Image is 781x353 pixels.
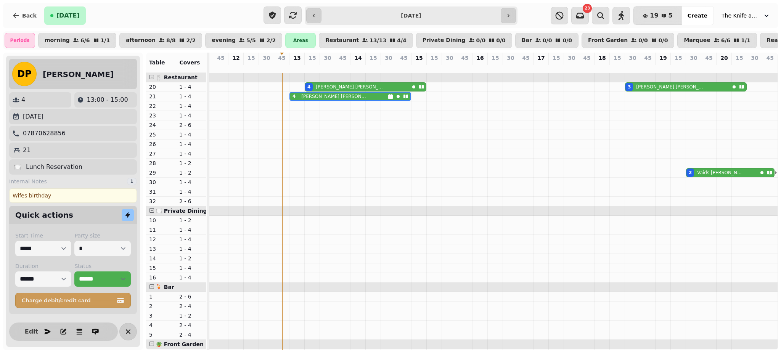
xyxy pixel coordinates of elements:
p: 0 / 0 [476,38,486,43]
button: Back [6,6,43,25]
p: [PERSON_NAME] [PERSON_NAME] [316,84,386,90]
p: 15 [431,54,438,62]
p: 0 / 0 [562,38,572,43]
h2: [PERSON_NAME] [43,69,114,80]
p: 1 - 4 [179,102,203,110]
p: 27 [149,150,173,157]
p: 30 [751,54,758,62]
p: 16 [476,54,484,62]
p: 15 [553,54,560,62]
p: 07870628856 [23,129,66,138]
p: 1 - 4 [179,188,203,196]
p: 23 [149,112,173,119]
p: 15 [415,54,423,62]
p: 1 - 4 [179,226,203,234]
p: 1 - 4 [179,131,203,138]
div: Areas [285,33,316,48]
button: [DATE] [44,6,86,25]
p: 30 [263,54,270,62]
p: 0 [370,63,376,71]
p: 0 [538,63,544,71]
p: 21 [149,93,173,100]
p: 1 - 4 [179,236,203,243]
p: 0 [569,63,575,71]
p: Private Dining [423,37,466,43]
p: [DATE] [23,112,43,121]
span: Internal Notes [9,178,47,185]
p: 32 [149,197,173,205]
label: Duration [15,262,71,270]
p: Restaurant [325,37,359,43]
div: Periods [5,33,35,48]
p: 0 [416,63,422,71]
p: 30 [568,54,575,62]
p: 2 - 4 [179,331,203,339]
p: 0 [523,63,529,71]
label: Party size [74,232,130,239]
p: 13:00 - 15:00 [87,95,128,104]
p: 13 [293,54,301,62]
p: afternoon [126,37,156,43]
p: 45 [705,54,712,62]
div: 4 [292,93,296,99]
p: 15 [309,54,316,62]
span: 🍽️ Private Dining [156,208,207,214]
p: 2 / 2 [186,38,196,43]
p: 22 [149,102,173,110]
p: 0 [447,63,453,71]
p: 1 - 2 [179,217,203,224]
p: 1 - 4 [179,93,203,100]
p: 0 [721,63,727,71]
p: 4 [309,63,315,71]
p: 31 [149,188,173,196]
p: 0 [355,63,361,71]
p: 10 [149,217,173,224]
p: 0 [614,63,620,71]
p: 4 [149,321,173,329]
p: Bar [522,37,532,43]
p: 45 [400,54,407,62]
p: 5 [149,331,173,339]
p: 1 - 4 [179,150,203,157]
p: 2 - 4 [179,302,203,310]
span: 5 [669,13,673,19]
span: Table [149,59,165,66]
p: 0 [706,63,712,71]
span: The Knife and [PERSON_NAME] [722,12,760,19]
h2: Quick actions [15,210,73,220]
p: 21 [23,146,31,155]
p: 20 [720,54,728,62]
div: 2 [689,170,692,176]
span: 19 [650,13,658,19]
p: 0 [325,63,331,71]
button: evening5/52/2 [205,33,282,48]
span: DP [17,69,32,79]
button: Marquee6/61/1 [677,33,757,48]
p: 0 [660,63,666,71]
p: 45 [217,54,224,62]
p: 2 - 6 [179,197,203,205]
p: 1 - 4 [179,274,203,281]
button: Create [681,6,714,25]
p: 2 / 2 [267,38,276,43]
button: Edit [24,324,39,339]
label: Start Time [15,232,71,239]
span: 🪴 Front Garden [156,341,204,347]
p: 4 / 4 [397,38,407,43]
button: afternoon8/82/2 [119,33,202,48]
p: 30 [149,178,173,186]
p: 2 - 4 [179,321,203,329]
div: 3 [628,84,631,90]
p: 0 [767,63,773,71]
p: 1 [149,293,173,300]
p: 2 [149,302,173,310]
p: Marquee [684,37,710,43]
p: 45 [644,54,651,62]
p: 30 [629,54,636,62]
p: 30 [446,54,453,62]
p: Front Garden [588,37,628,43]
p: 15 [149,264,173,272]
span: Back [22,13,37,18]
p: [PERSON_NAME] [PERSON_NAME] [636,84,706,90]
p: 0 [675,63,681,71]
